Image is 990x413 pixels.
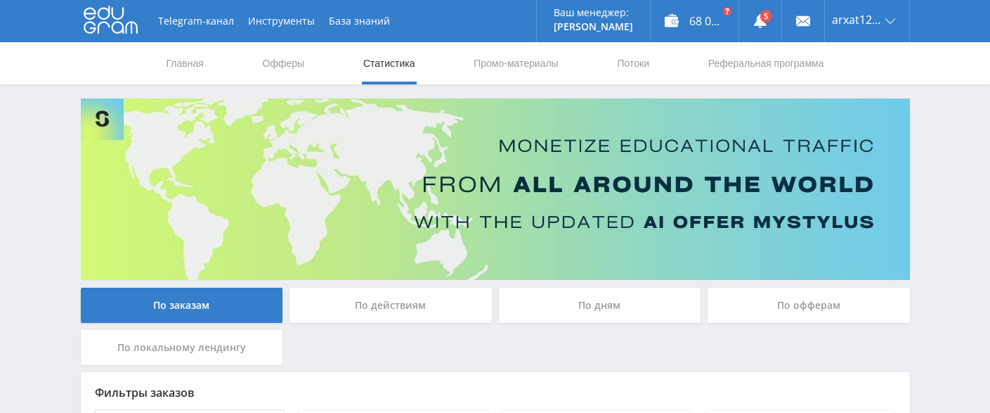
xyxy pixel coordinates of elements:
[289,288,492,323] div: По действиям
[95,386,896,399] div: Фильтры заказов
[472,42,559,84] a: Промо-материалы
[165,42,205,84] a: Главная
[81,288,283,323] div: По заказам
[616,42,651,84] a: Потоки
[707,42,826,84] a: Реферальная программа
[362,42,417,84] a: Статистика
[261,42,306,84] a: Офферы
[554,21,633,32] p: [PERSON_NAME]
[499,288,701,323] div: По дням
[554,7,633,18] p: Ваш менеджер:
[832,14,881,25] span: arxat1268
[708,288,910,323] div: По офферам
[81,330,283,365] div: По локальному лендингу
[81,99,910,280] img: Banner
